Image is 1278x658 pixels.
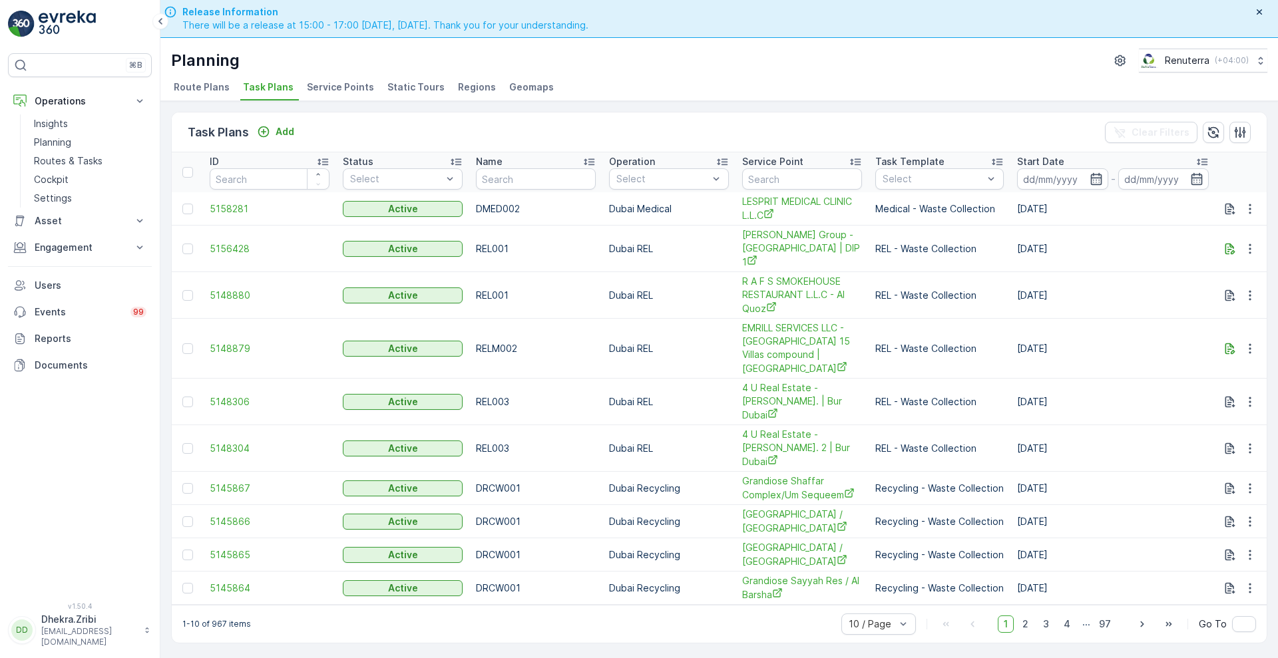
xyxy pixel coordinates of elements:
[509,81,554,94] span: Geomaps
[210,202,329,216] span: 5158281
[343,201,463,217] button: Active
[210,581,329,595] a: 5145864
[35,214,125,228] p: Asset
[35,94,125,108] p: Operations
[34,154,103,168] p: Routes & Tasks
[182,19,588,32] span: There will be a release at 15:00 - 17:00 [DATE], [DATE]. Thank you for your understanding.
[1199,617,1227,631] span: Go To
[875,442,1004,455] p: REL - Waste Collection
[35,279,146,292] p: Users
[742,541,862,568] a: Grandiose Sports Stadium / Sport City
[1010,379,1215,425] td: [DATE]
[343,341,463,357] button: Active
[276,125,294,138] p: Add
[1016,615,1034,633] span: 2
[343,241,463,257] button: Active
[8,602,152,610] span: v 1.50.4
[210,395,329,409] a: 5148306
[1058,615,1076,633] span: 4
[1165,54,1209,67] p: Renuterra
[476,548,596,562] p: DRCW001
[188,123,249,142] p: Task Plans
[1010,425,1215,472] td: [DATE]
[1132,126,1189,139] p: Clear Filters
[609,242,729,255] p: Dubai REL
[343,440,463,456] button: Active
[1111,171,1116,187] p: -
[41,626,137,647] p: [EMAIL_ADDRESS][DOMAIN_NAME]
[742,428,862,468] span: 4 U Real Estate - [PERSON_NAME]. 2 | Bur Dubai
[210,442,329,455] a: 5148304
[609,442,729,455] p: Dubai REL
[35,241,125,254] p: Engagement
[742,321,862,375] span: EMRILL SERVICES LLC - [GEOGRAPHIC_DATA] 15 Villas compound | [GEOGRAPHIC_DATA]
[742,195,862,222] a: LESPRIT MEDICAL CLINIC L.L.C
[742,474,862,502] a: Grandiose Shaffar Complex/Um Sequeem
[35,332,146,345] p: Reports
[883,172,983,186] p: Select
[8,234,152,261] button: Engagement
[742,321,862,375] a: EMRILL SERVICES LLC - Al Neem 15 Villas compound | Al Barsha
[182,516,193,527] div: Toggle Row Selected
[609,202,729,216] p: Dubai Medical
[307,81,374,94] span: Service Points
[1010,319,1215,379] td: [DATE]
[1105,122,1197,143] button: Clear Filters
[1139,53,1160,68] img: Screenshot_2024-07-26_at_13.33.01.png
[182,483,193,494] div: Toggle Row Selected
[252,124,300,140] button: Add
[34,136,71,149] p: Planning
[1010,226,1215,272] td: [DATE]
[742,428,862,468] a: 4 U Real Estate - Mohammed Noor Talib Bldg. 2 | Bur Dubai
[210,342,329,355] a: 5148879
[35,359,146,372] p: Documents
[742,508,862,535] span: [GEOGRAPHIC_DATA] / [GEOGRAPHIC_DATA]
[39,11,96,37] img: logo_light-DOdMpM7g.png
[1017,168,1108,190] input: dd/mm/yyyy
[343,394,463,410] button: Active
[388,289,418,302] p: Active
[1010,538,1215,572] td: [DATE]
[210,168,329,190] input: Search
[1010,472,1215,505] td: [DATE]
[343,547,463,563] button: Active
[35,305,122,319] p: Events
[29,133,152,152] a: Planning
[609,515,729,528] p: Dubai Recycling
[182,5,588,19] span: Release Information
[210,515,329,528] span: 5145866
[210,482,329,495] a: 5145867
[875,202,1004,216] p: Medical - Waste Collection
[182,583,193,593] div: Toggle Row Selected
[742,574,862,601] a: Grandiose Sayyah Res / Al Barsha
[11,619,33,641] div: DD
[476,342,596,355] p: RELM002
[182,443,193,454] div: Toggle Row Selected
[29,170,152,189] a: Cockpit
[476,168,596,190] input: Search
[182,204,193,214] div: Toggle Row Selected
[1017,155,1064,168] p: Start Date
[41,613,137,626] p: Dhekra.Zribi
[29,152,152,170] a: Routes & Tasks
[742,275,862,315] a: R A F S SMOKEHOUSE RESTAURANT L.L.C - Al Quoz
[388,202,418,216] p: Active
[388,395,418,409] p: Active
[182,619,251,629] p: 1-10 of 967 items
[1082,615,1090,633] p: ...
[742,381,862,422] a: 4 U Real Estate - Mohammed Noor Talib Bldg. | Bur Dubai
[476,482,596,495] p: DRCW001
[875,342,1004,355] p: REL - Waste Collection
[875,548,1004,562] p: Recycling - Waste Collection
[388,515,418,528] p: Active
[875,155,945,168] p: Task Template
[387,81,445,94] span: Static Tours
[476,202,596,216] p: DMED002
[350,172,442,186] p: Select
[29,114,152,133] a: Insights
[343,287,463,303] button: Active
[742,228,862,269] a: Al Abbas Group - Grand Store Warehouse | DIP 1
[875,581,1004,595] p: Recycling - Waste Collection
